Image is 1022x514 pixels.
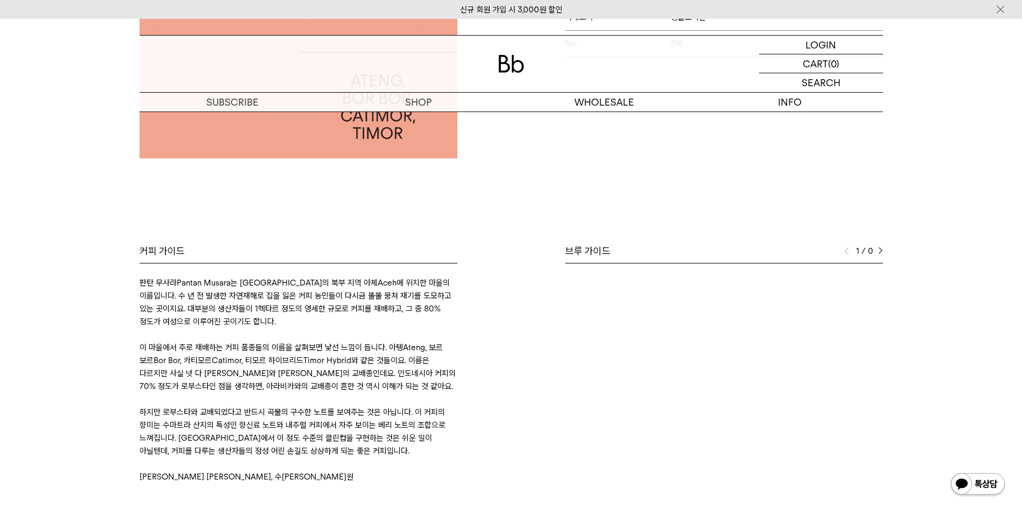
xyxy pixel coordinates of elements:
[140,245,457,258] div: 커피 가이드
[868,245,873,258] span: 0
[325,93,511,112] a: SHOP
[759,36,883,54] a: LOGIN
[759,54,883,73] a: CART (0)
[861,245,866,258] span: /
[511,93,697,112] p: WHOLESALE
[140,341,457,393] p: 이 마을에서 주로 재배하는 커피 품종들의 이름을 살펴보면 낯선 느낌이 듭니다. 아텡Ateng, 보르 보르Bor Bor, 카티모르Catimor, 티모르 하이브리드Timor Hy...
[498,55,524,73] img: 로고
[140,470,457,483] p: [PERSON_NAME] [PERSON_NAME], 수[PERSON_NAME]원
[140,276,457,328] p: 판탄 무사라Pantan Musara는 [GEOGRAPHIC_DATA]의 북부 지역 아체Aceh에 위치한 마을의 이름입니다. 수 년 전 발생한 자연재해로 집을 잃은 커피 농민들...
[140,93,325,112] a: SUBSCRIBE
[803,54,828,73] p: CART
[697,93,883,112] p: INFO
[828,54,839,73] p: (0)
[802,73,840,92] p: SEARCH
[565,245,883,258] div: 브루 가이드
[460,5,562,15] a: 신규 회원 가입 시 3,000원 할인
[805,36,836,54] p: LOGIN
[854,245,859,258] span: 1
[950,472,1006,498] img: 카카오톡 채널 1:1 채팅 버튼
[140,406,457,457] p: 하지만 로부스타와 교배되었다고 반드시 곡물의 구수한 노트를 보여주는 것은 아닙니다. 이 커피의 향미는 수마트라 산지의 특성인 향신료 노트와 내추럴 커피에서 자주 보이는 베리 ...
